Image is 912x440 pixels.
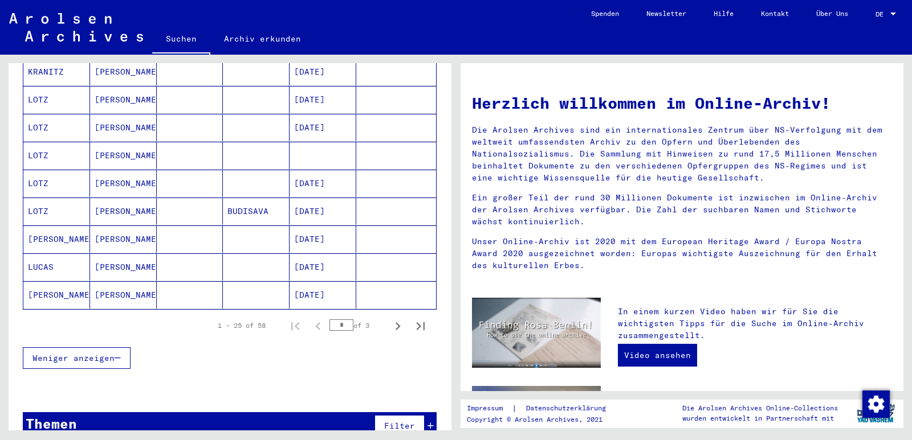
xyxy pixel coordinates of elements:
mat-cell: LOTZ [23,198,90,225]
mat-cell: [PERSON_NAME] [90,170,157,197]
mat-cell: [DATE] [290,58,356,85]
img: yv_logo.png [854,399,897,427]
span: Weniger anzeigen [32,353,115,363]
mat-cell: LOTZ [23,114,90,141]
a: Suchen [152,25,210,55]
mat-cell: [PERSON_NAME] [90,198,157,225]
mat-cell: LOTZ [23,170,90,197]
div: Zustimmung ändern [862,390,889,417]
div: Themen [26,413,77,434]
mat-cell: [PERSON_NAME] [90,86,157,113]
mat-cell: BUDISAVA [223,198,290,225]
mat-cell: [PERSON_NAME] [23,281,90,309]
mat-cell: [PERSON_NAME] [90,281,157,309]
mat-cell: [PERSON_NAME] [90,253,157,281]
a: Impressum [467,402,512,414]
mat-cell: [DATE] [290,86,356,113]
mat-cell: [DATE] [290,170,356,197]
div: of 3 [329,320,386,331]
div: | [467,402,620,414]
p: Die Arolsen Archives sind ein internationales Zentrum über NS-Verfolgung mit dem weltweit umfasse... [472,124,892,184]
button: First page [284,314,307,337]
p: Ein großer Teil der rund 30 Millionen Dokumente ist inzwischen im Online-Archiv der Arolsen Archi... [472,192,892,228]
button: Weniger anzeigen [23,347,131,369]
button: Previous page [307,314,329,337]
img: video.jpg [472,298,601,368]
p: Copyright © Arolsen Archives, 2021 [467,414,620,425]
mat-cell: [PERSON_NAME] [90,142,157,169]
mat-cell: [DATE] [290,281,356,309]
a: Archiv erkunden [210,25,315,52]
p: Die Arolsen Archives Online-Collections [682,403,838,413]
button: Last page [409,314,432,337]
button: Next page [386,314,409,337]
span: Filter [384,421,415,431]
mat-cell: [DATE] [290,114,356,141]
a: Datenschutzerklärung [517,402,620,414]
img: Zustimmung ändern [862,390,890,418]
mat-cell: [DATE] [290,253,356,281]
div: 1 – 25 of 58 [218,320,266,331]
mat-cell: KRANITZ [23,58,90,85]
span: DE [876,10,888,18]
a: Video ansehen [618,344,697,367]
p: In einem kurzen Video haben wir für Sie die wichtigsten Tipps für die Suche im Online-Archiv zusa... [618,306,892,342]
mat-cell: [PERSON_NAME] [90,58,157,85]
p: wurden entwickelt in Partnerschaft mit [682,413,838,423]
mat-cell: [PERSON_NAME] [23,225,90,253]
mat-cell: [DATE] [290,198,356,225]
h1: Herzlich willkommen im Online-Archiv! [472,91,892,115]
img: Arolsen_neg.svg [9,13,143,42]
mat-cell: LOTZ [23,86,90,113]
p: Unser Online-Archiv ist 2020 mit dem European Heritage Award / Europa Nostra Award 2020 ausgezeic... [472,236,892,272]
mat-cell: LUCAS [23,253,90,281]
mat-cell: [PERSON_NAME] [90,114,157,141]
mat-cell: [PERSON_NAME] [90,225,157,253]
mat-cell: LOTZ [23,142,90,169]
button: Filter [374,415,425,437]
mat-cell: [DATE] [290,225,356,253]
